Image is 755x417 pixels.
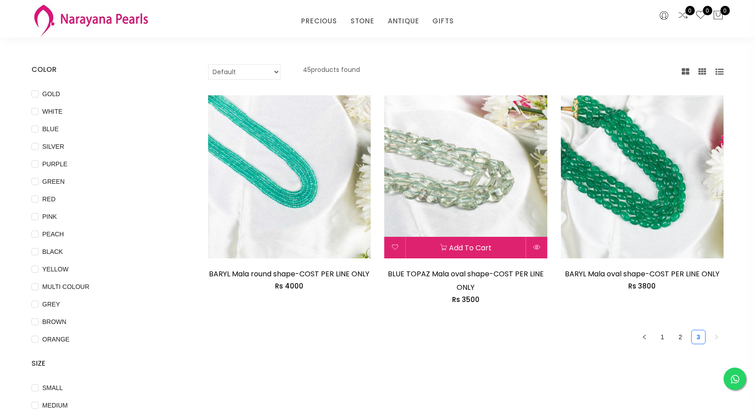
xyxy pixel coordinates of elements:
a: 0 [678,10,688,22]
span: YELLOW [39,264,72,274]
span: PINK [39,212,61,222]
a: STONE [351,14,374,28]
span: WHITE [39,106,66,116]
a: ANTIQUE [388,14,419,28]
li: Previous Page [637,330,652,344]
span: BROWN [39,317,70,327]
span: Rs 4000 [275,281,303,291]
li: 2 [673,330,688,344]
span: MULTI COLOUR [39,282,93,292]
button: Add to cart [406,237,526,258]
span: 0 [685,6,695,15]
span: GREY [39,299,64,309]
span: Rs 3500 [452,295,480,304]
a: BLUE TOPAZ Mala oval shape-COST PER LINE ONLY [388,269,544,293]
a: BARYL Mala round shape-COST PER LINE ONLY [209,269,369,279]
button: Add to wishlist [384,237,405,258]
h4: COLOR [31,64,181,75]
span: BLUE [39,124,62,134]
span: BLACK [39,247,67,257]
li: 3 [691,330,706,344]
a: 2 [674,330,687,344]
span: right [714,334,719,340]
button: right [709,330,724,344]
a: 1 [656,330,669,344]
span: SILVER [39,142,68,151]
span: RED [39,194,59,204]
span: PEACH [39,229,67,239]
a: BARYL Mala oval shape-COST PER LINE ONLY [565,269,719,279]
li: 1 [655,330,670,344]
span: PURPLE [39,159,71,169]
p: 45 products found [303,64,360,80]
span: GREEN [39,177,68,186]
a: PRECIOUS [301,14,337,28]
span: MEDIUM [39,400,71,410]
a: 3 [692,330,705,344]
a: GIFTS [432,14,453,28]
span: SMALL [39,383,67,393]
button: 0 [713,10,724,22]
span: 0 [703,6,712,15]
span: ORANGE [39,334,73,344]
span: GOLD [39,89,64,99]
span: left [642,334,647,340]
li: Next Page [709,330,724,344]
h4: SIZE [31,358,181,369]
button: Quick View [526,237,547,258]
a: 0 [695,10,706,22]
span: 0 [720,6,730,15]
button: left [637,330,652,344]
span: Rs 3800 [628,281,656,291]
